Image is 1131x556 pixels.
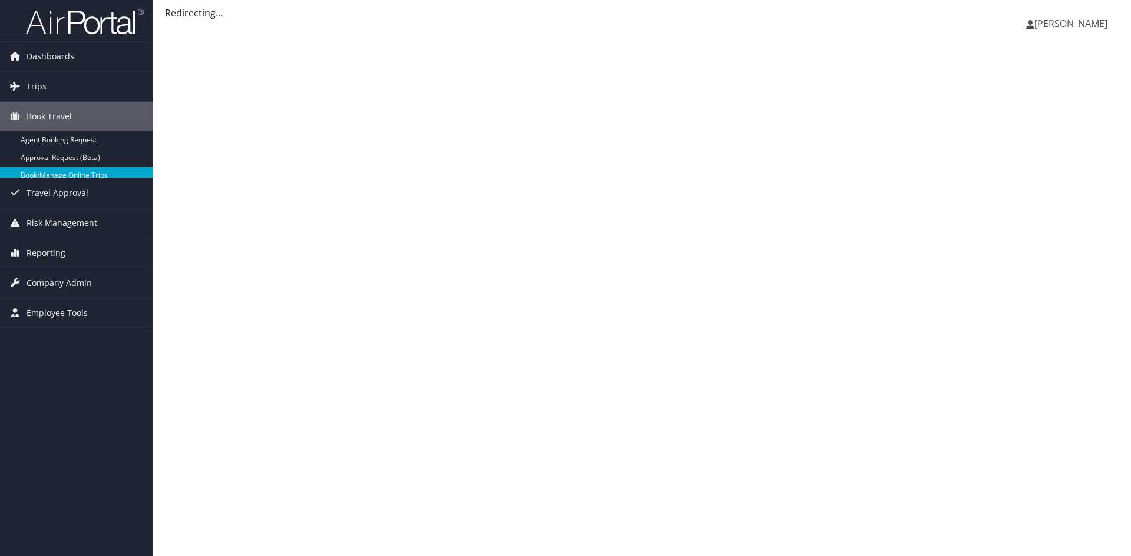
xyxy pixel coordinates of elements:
a: [PERSON_NAME] [1026,6,1119,41]
span: Employee Tools [27,298,88,328]
span: Company Admin [27,268,92,298]
span: Book Travel [27,102,72,131]
span: Travel Approval [27,178,88,208]
img: airportal-logo.png [26,8,144,35]
div: Redirecting... [165,6,1119,20]
span: [PERSON_NAME] [1034,17,1107,30]
span: Risk Management [27,208,97,238]
span: Trips [27,72,47,101]
span: Reporting [27,238,65,268]
span: Dashboards [27,42,74,71]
